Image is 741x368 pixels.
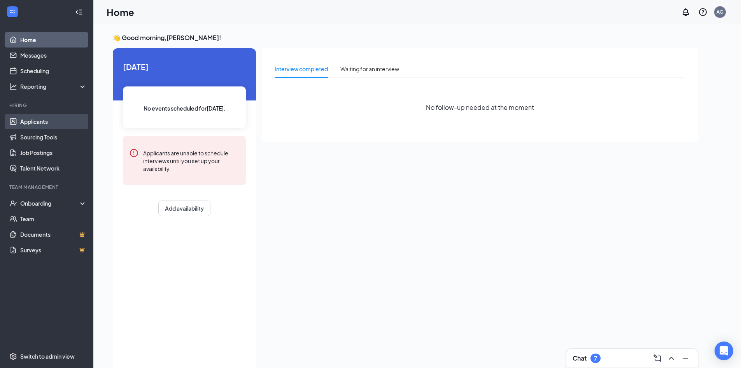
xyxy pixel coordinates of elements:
[9,83,17,90] svg: Analysis
[123,61,246,73] span: [DATE]
[716,9,723,15] div: AG
[20,114,87,129] a: Applicants
[340,65,399,73] div: Waiting for an interview
[665,352,678,364] button: ChevronUp
[20,242,87,258] a: SurveysCrown
[144,104,226,113] span: No events scheduled for [DATE] .
[715,342,733,360] div: Open Intercom Messenger
[20,160,87,176] a: Talent Network
[573,354,587,363] h3: Chat
[653,354,662,363] svg: ComposeMessage
[9,8,16,16] svg: WorkstreamLogo
[9,199,17,207] svg: UserCheck
[143,148,240,173] div: Applicants are unable to schedule interviews until you set up your availability.
[20,199,80,207] div: Onboarding
[426,102,534,112] span: No follow-up needed at the moment
[113,33,698,42] h3: 👋 Good morning, [PERSON_NAME] !
[20,48,87,63] a: Messages
[698,7,708,17] svg: QuestionInfo
[681,354,690,363] svg: Minimize
[20,83,87,90] div: Reporting
[679,352,692,364] button: Minimize
[75,8,83,16] svg: Collapse
[9,102,85,109] div: Hiring
[594,355,597,362] div: 7
[20,63,87,79] a: Scheduling
[275,65,328,73] div: Interview completed
[107,5,134,19] h1: Home
[681,7,690,17] svg: Notifications
[20,32,87,48] a: Home
[129,148,138,158] svg: Error
[20,352,75,360] div: Switch to admin view
[158,201,210,216] button: Add availability
[20,129,87,145] a: Sourcing Tools
[20,211,87,227] a: Team
[9,184,85,190] div: Team Management
[667,354,676,363] svg: ChevronUp
[9,352,17,360] svg: Settings
[20,227,87,242] a: DocumentsCrown
[20,145,87,160] a: Job Postings
[651,352,664,364] button: ComposeMessage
